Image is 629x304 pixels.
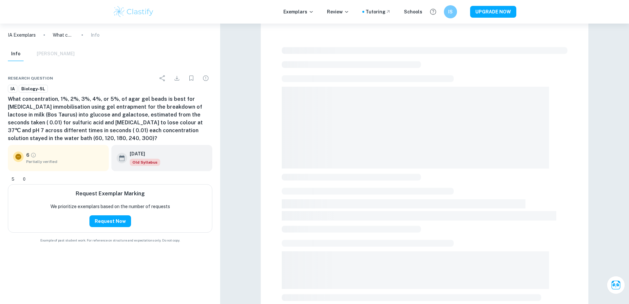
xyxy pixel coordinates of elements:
div: Download [170,72,183,85]
p: Review [327,8,349,15]
button: Ask Clai [607,276,625,294]
div: Report issue [199,72,212,85]
p: Exemplars [283,8,314,15]
h6: [DATE] [130,150,155,157]
a: IA Exemplars [8,31,36,39]
img: Clastify logo [113,5,154,18]
span: Old Syllabus [130,159,160,166]
a: Schools [404,8,422,15]
a: IA [8,85,17,93]
button: IS [444,5,457,18]
h6: IS [447,8,454,15]
a: Grade partially verified [30,152,36,158]
div: Starting from the May 2025 session, the Biology IA requirements have changed. It's OK to refer to... [130,159,160,166]
span: 5 [8,176,18,183]
button: Help and Feedback [428,6,439,17]
p: Info [91,31,100,39]
span: IA [8,86,17,92]
p: We prioritize exemplars based on the number of requests [50,203,170,210]
p: What concentration, 1%, 2%, 3%, 4%, or 5%, of agar gel beads is best for [MEDICAL_DATA] immobilis... [53,31,74,39]
button: Info [8,47,24,61]
h6: Request Exemplar Marking [76,190,145,198]
a: Biology-SL [19,85,48,93]
div: Bookmark [185,72,198,85]
button: Request Now [89,215,131,227]
div: Share [156,72,169,85]
h6: What concentration, 1%, 2%, 3%, 4%, or 5%, of agar gel beads is best for [MEDICAL_DATA] immobilis... [8,95,212,142]
p: 6 [26,152,29,159]
span: 0 [19,176,29,183]
span: Example of past student work. For reference on structure and expectations only. Do not copy. [8,238,212,243]
div: Like [8,174,18,184]
span: Biology-SL [19,86,48,92]
button: UPGRADE NOW [470,6,516,18]
div: Dislike [19,174,29,184]
span: Research question [8,75,53,81]
a: Tutoring [366,8,391,15]
span: Partially verified [26,159,104,165]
